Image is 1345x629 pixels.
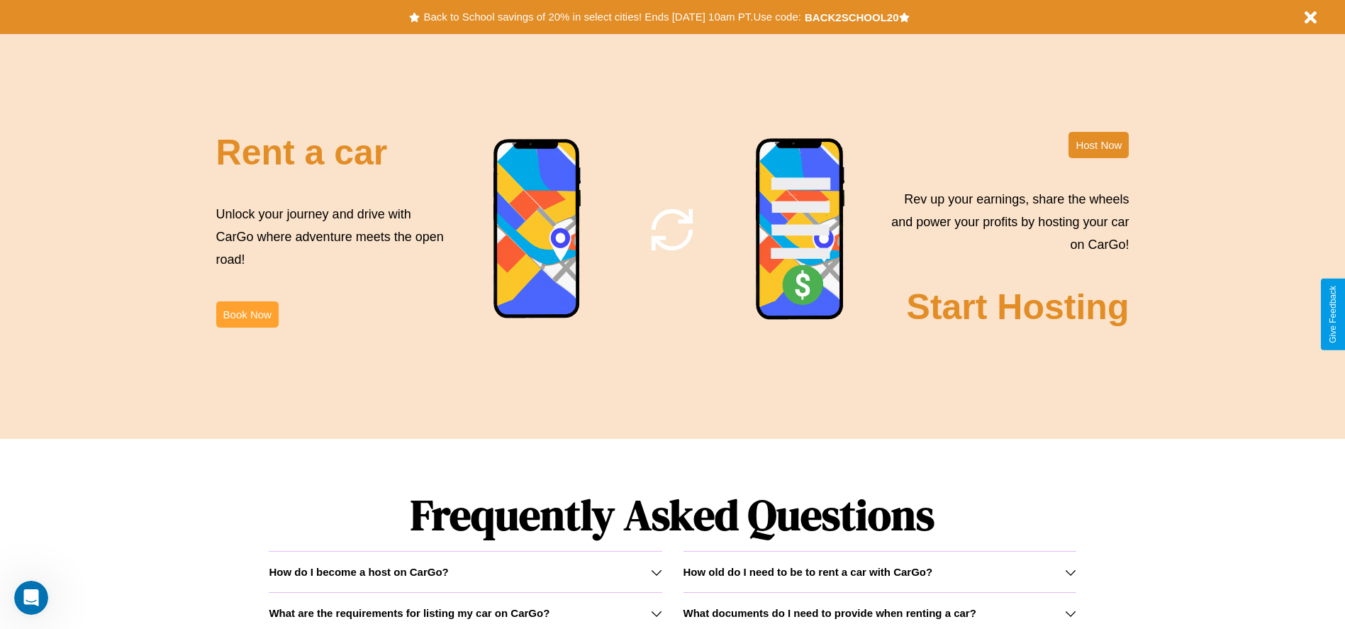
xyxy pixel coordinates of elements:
[216,132,388,173] h2: Rent a car
[269,479,1076,551] h1: Frequently Asked Questions
[216,301,279,328] button: Book Now
[883,188,1129,257] p: Rev up your earnings, share the wheels and power your profits by hosting your car on CarGo!
[907,286,1129,328] h2: Start Hosting
[216,203,449,272] p: Unlock your journey and drive with CarGo where adventure meets the open road!
[493,138,582,321] img: phone
[805,11,899,23] b: BACK2SCHOOL20
[683,607,976,619] h3: What documents do I need to provide when renting a car?
[269,607,549,619] h3: What are the requirements for listing my car on CarGo?
[683,566,933,578] h3: How old do I need to be to rent a car with CarGo?
[1068,132,1129,158] button: Host Now
[269,566,448,578] h3: How do I become a host on CarGo?
[14,581,48,615] iframe: Intercom live chat
[755,138,846,322] img: phone
[420,7,804,27] button: Back to School savings of 20% in select cities! Ends [DATE] 10am PT.Use code:
[1328,286,1338,343] div: Give Feedback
